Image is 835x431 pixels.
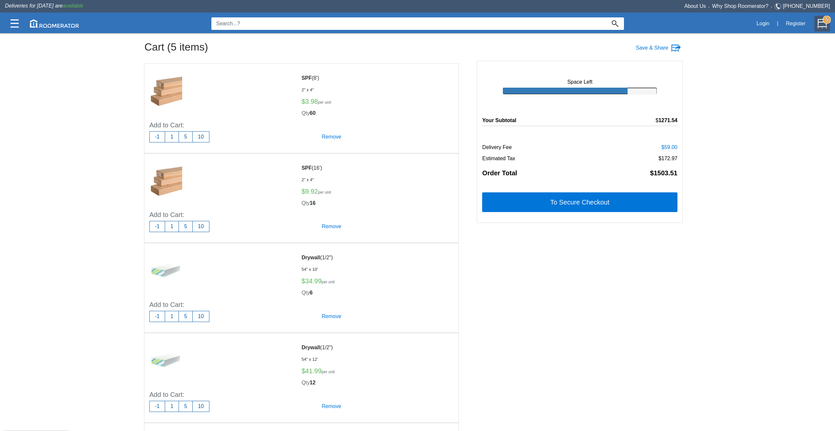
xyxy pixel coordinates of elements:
[302,165,312,171] b: SPF
[302,267,439,275] h6: 54" x 10'
[192,311,209,322] button: 10
[149,401,209,412] div: Purchase number
[302,254,439,264] label: 1/2"
[302,110,310,116] span: Qty
[211,17,606,30] input: Search...?
[322,370,335,374] label: per unit
[482,118,516,123] b: Your Subtotal
[302,380,310,385] span: Qty
[149,221,209,232] div: Purchase number
[5,3,83,9] span: Deliveries for [DATE] are
[302,344,439,354] label: 1/2"
[312,164,313,172] label: (
[302,75,312,81] b: SPF
[316,311,347,322] h5: Remove
[310,110,316,116] b: 60
[317,74,319,82] label: )
[320,254,322,262] label: (
[302,345,320,350] b: Drywall
[671,43,681,53] img: Save Cart Image
[302,255,320,260] b: Drywall
[636,44,668,52] label: Save & Share
[655,118,677,123] label: $
[316,221,347,232] h5: Remove
[302,177,439,185] h6: 2" x 4"
[320,164,322,172] label: )
[612,20,618,27] img: Search_Icon.svg
[302,188,439,198] h5: 9.92
[312,74,313,82] label: (
[149,221,165,232] button: -1
[322,280,335,284] label: per unit
[179,131,193,142] button: 5
[482,153,677,164] h6: Estimated Tax
[149,254,182,287] img: 41100102_sm.jpg
[149,121,454,129] h5: Add to Cart:
[658,156,677,162] label: $172.97
[149,311,209,322] div: Purchase number
[650,169,677,177] b: $1503.51
[11,19,19,28] img: Categories.svg
[165,401,179,412] button: 1
[144,41,413,53] h2: Cart (5 items)
[773,16,782,31] div: |
[165,311,179,322] button: 1
[302,200,310,206] span: Qty
[783,3,830,9] a: [PHONE_NUMBER]
[482,192,677,212] button: To Secure Checkout
[149,211,454,218] h5: Add to Cart:
[192,131,209,142] button: 10
[318,190,331,195] label: per unit
[302,188,305,195] label: $
[63,3,83,9] span: available
[302,367,439,377] h5: 41.99
[782,17,809,31] button: Register
[302,367,305,375] label: $
[320,344,322,352] label: (
[482,169,517,177] b: Order Total
[316,131,347,142] h5: Remove
[30,19,79,28] img: roomerator-logo.svg
[192,221,209,232] button: 10
[712,3,769,9] a: Why Shop Roomerator?
[149,401,165,412] button: -1
[149,164,182,197] img: 11100247_sm.jpg
[302,277,305,285] label: $
[302,98,439,108] h5: 3.98
[302,98,305,105] label: $
[331,254,333,262] label: )
[503,71,656,85] h6: Space Left
[179,221,193,232] button: 5
[658,118,677,123] b: 1271.54
[316,401,347,412] h5: Remove
[165,221,179,232] button: 1
[149,74,182,107] img: 11100241_sm.jpg
[149,344,182,377] img: 41100103_sm.jpg
[482,129,677,150] h6: Delivery Fee
[302,357,439,365] h6: 54" x 12'
[310,200,316,206] b: 16
[823,16,831,24] strong: 5
[302,277,439,287] h5: 34.99
[302,87,439,95] h6: 2" x 4"
[179,401,193,412] button: 5
[149,311,165,322] button: -1
[302,164,439,175] label: 16'
[310,290,313,295] b: 6
[149,391,454,398] h5: Add to Cart:
[817,19,827,29] img: Cart.svg
[302,290,310,295] span: Qty
[192,401,209,412] button: 10
[318,100,331,105] label: per unit
[149,131,209,142] div: Purchase number
[310,380,316,385] b: 12
[775,2,783,11] img: Telephone.svg
[768,6,775,9] span: •
[753,17,773,31] button: Login
[149,301,454,308] h5: Add to Cart:
[661,144,677,150] label: $59.00
[302,74,439,85] label: 8'
[149,131,165,142] button: -1
[179,311,193,322] button: 5
[706,6,712,9] span: •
